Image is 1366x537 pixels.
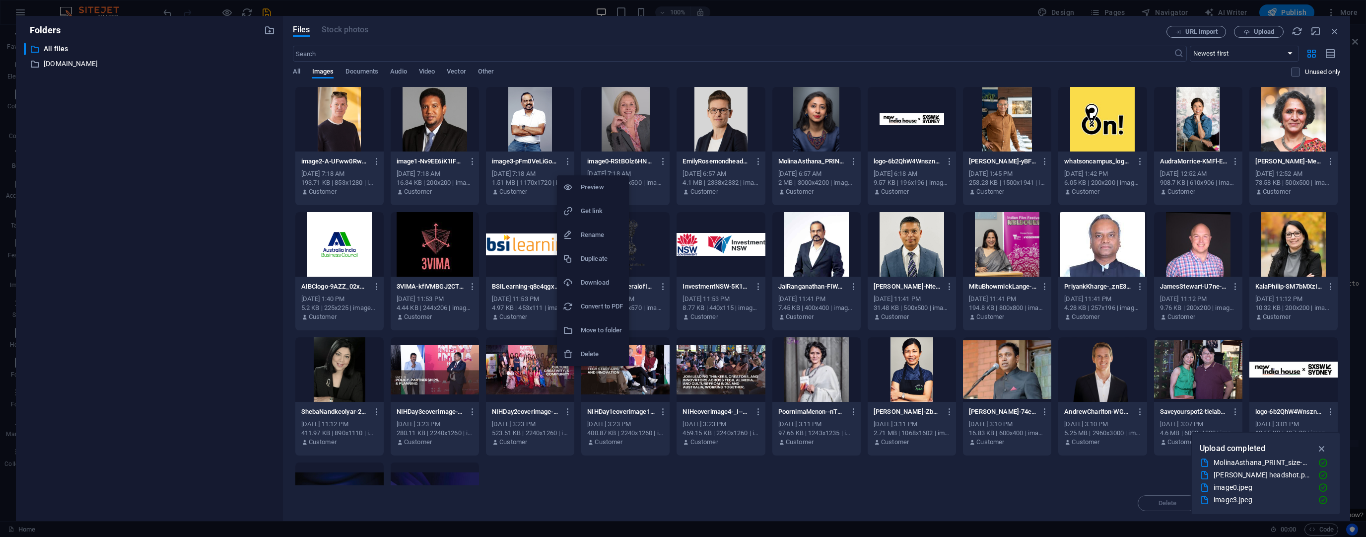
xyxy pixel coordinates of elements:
h6: Move to folder [581,324,623,336]
h6: Rename [581,229,623,241]
h6: Delete [581,348,623,360]
h6: Download [581,277,623,289]
h6: Get link [581,205,623,217]
h6: Convert to PDF [581,301,623,312]
h6: Duplicate [581,253,623,265]
h6: Preview [581,181,623,193]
